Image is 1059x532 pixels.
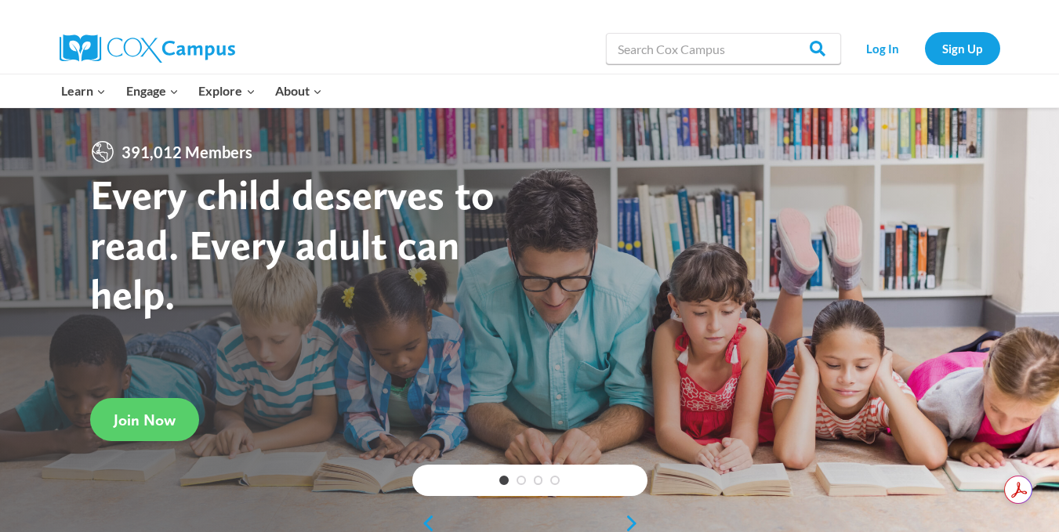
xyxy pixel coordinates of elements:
[90,169,495,319] strong: Every child deserves to read. Every adult can help.
[52,74,332,107] nav: Primary Navigation
[849,32,917,64] a: Log In
[275,81,322,101] span: About
[90,398,199,441] a: Join Now
[499,476,509,485] a: 1
[534,476,543,485] a: 3
[115,139,259,165] span: 391,012 Members
[849,32,1000,64] nav: Secondary Navigation
[550,476,560,485] a: 4
[606,33,841,64] input: Search Cox Campus
[126,81,179,101] span: Engage
[61,81,106,101] span: Learn
[114,411,176,429] span: Join Now
[925,32,1000,64] a: Sign Up
[517,476,526,485] a: 2
[198,81,255,101] span: Explore
[60,34,235,63] img: Cox Campus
